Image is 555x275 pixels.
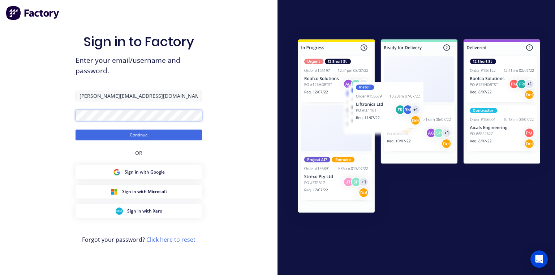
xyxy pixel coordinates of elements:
img: Sign in [283,26,555,228]
img: Microsoft Sign in [111,188,118,195]
input: Email/Username [76,91,202,101]
span: Forgot your password? [82,235,195,244]
span: Enter your email/username and password. [76,55,202,76]
button: Microsoft Sign inSign in with Microsoft [76,185,202,198]
button: Continue [76,130,202,140]
img: Xero Sign in [116,208,123,215]
span: Sign in with Microsoft [122,188,167,195]
div: Open Intercom Messenger [530,250,548,268]
img: Google Sign in [113,169,120,176]
div: OR [135,140,142,165]
button: Google Sign inSign in with Google [76,165,202,179]
button: Xero Sign inSign in with Xero [76,204,202,218]
img: Factory [6,6,60,20]
a: Click here to reset [146,236,195,244]
span: Sign in with Google [125,169,165,175]
span: Sign in with Xero [127,208,162,214]
h1: Sign in to Factory [83,34,194,49]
